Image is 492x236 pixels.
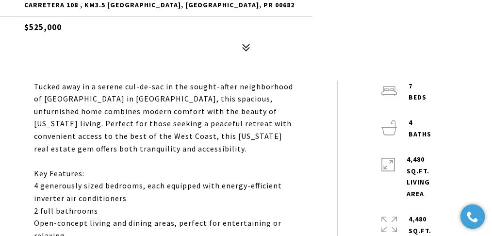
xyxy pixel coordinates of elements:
[407,154,444,200] p: 4,480 Sq.Ft. LIVING AREA
[409,117,431,140] p: 4 baths
[24,17,468,34] h5: $525,000
[409,81,426,104] p: 7 beds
